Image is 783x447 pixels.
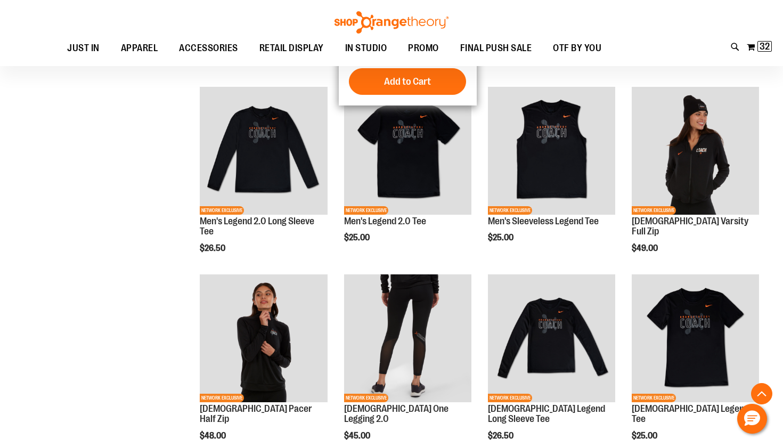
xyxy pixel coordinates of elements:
[488,233,515,242] span: $25.00
[194,82,332,280] div: product
[349,68,466,95] button: Add to Cart
[384,76,431,87] span: Add to Cart
[737,404,767,434] button: Hello, have a question? Let’s chat.
[488,87,615,216] a: OTF Mens Coach FA23 Legend Sleeveless Tee - Black primary imageNETWORK EXCLUSIVE
[335,36,398,60] a: IN STUDIO
[542,36,612,61] a: OTF BY YOU
[408,36,439,60] span: PROMO
[632,403,749,425] a: [DEMOGRAPHIC_DATA] Legend Tee
[345,36,387,60] span: IN STUDIO
[483,82,621,270] div: product
[632,243,659,253] span: $49.00
[344,403,448,425] a: [DEMOGRAPHIC_DATA] One Legging 2.0
[344,87,471,214] img: OTF Mens Coach FA23 Legend 2.0 SS Tee - Black primary image
[259,36,324,60] span: RETAIL DISPLAY
[179,36,238,60] span: ACCESSORIES
[344,206,388,215] span: NETWORK EXCLUSIVE
[200,394,244,402] span: NETWORK EXCLUSIVE
[67,36,100,60] span: JUST IN
[344,216,426,226] a: Men's Legend 2.0 Tee
[488,216,599,226] a: Men's Sleeveless Legend Tee
[488,431,515,441] span: $26.50
[488,274,615,402] img: OTF Ladies Coach FA23 Legend LS Tee - Black primary image
[450,36,543,61] a: FINAL PUSH SALE
[339,82,477,270] div: product
[200,403,312,425] a: [DEMOGRAPHIC_DATA] Pacer Half Zip
[200,216,314,237] a: Men's Legend 2.0 Long Sleeve Tee
[249,36,335,61] a: RETAIL DISPLAY
[344,394,388,402] span: NETWORK EXCLUSIVE
[200,87,327,214] img: OTF Mens Coach FA23 Legend 2.0 LS Tee - Black primary image
[333,11,450,34] img: Shop Orangetheory
[632,431,659,441] span: $25.00
[632,216,748,237] a: [DEMOGRAPHIC_DATA] Varsity Full Zip
[121,36,158,60] span: APPAREL
[488,403,605,425] a: [DEMOGRAPHIC_DATA] Legend Long Sleeve Tee
[488,274,615,403] a: OTF Ladies Coach FA23 Legend LS Tee - Black primary imageNETWORK EXCLUSIVE
[56,36,110,61] a: JUST IN
[632,87,759,216] a: OTF Ladies Coach FA23 Varsity Full Zip - Black primary imageNETWORK EXCLUSIVE
[488,394,532,402] span: NETWORK EXCLUSIVE
[460,36,532,60] span: FINAL PUSH SALE
[632,274,759,403] a: OTF Ladies Coach FA23 Legend SS Tee - Black primary imageNETWORK EXCLUSIVE
[200,206,244,215] span: NETWORK EXCLUSIVE
[200,243,227,253] span: $26.50
[110,36,169,61] a: APPAREL
[632,274,759,402] img: OTF Ladies Coach FA23 Legend SS Tee - Black primary image
[632,394,676,402] span: NETWORK EXCLUSIVE
[626,82,764,280] div: product
[200,431,227,441] span: $48.00
[344,87,471,216] a: OTF Mens Coach FA23 Legend 2.0 SS Tee - Black primary imageNETWORK EXCLUSIVE
[397,36,450,61] a: PROMO
[760,41,770,52] span: 32
[344,274,471,403] a: OTF Ladies Coach FA23 One Legging 2.0 - Black primary imageNETWORK EXCLUSIVE
[488,206,532,215] span: NETWORK EXCLUSIVE
[200,274,327,403] a: OTF Ladies Coach FA23 Pacer Half Zip - Black primary imageNETWORK EXCLUSIVE
[632,206,676,215] span: NETWORK EXCLUSIVE
[632,87,759,214] img: OTF Ladies Coach FA23 Varsity Full Zip - Black primary image
[344,274,471,402] img: OTF Ladies Coach FA23 One Legging 2.0 - Black primary image
[168,36,249,61] a: ACCESSORIES
[751,383,772,404] button: Back To Top
[344,233,371,242] span: $25.00
[344,431,372,441] span: $45.00
[553,36,601,60] span: OTF BY YOU
[488,87,615,214] img: OTF Mens Coach FA23 Legend Sleeveless Tee - Black primary image
[200,274,327,402] img: OTF Ladies Coach FA23 Pacer Half Zip - Black primary image
[200,87,327,216] a: OTF Mens Coach FA23 Legend 2.0 LS Tee - Black primary imageNETWORK EXCLUSIVE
